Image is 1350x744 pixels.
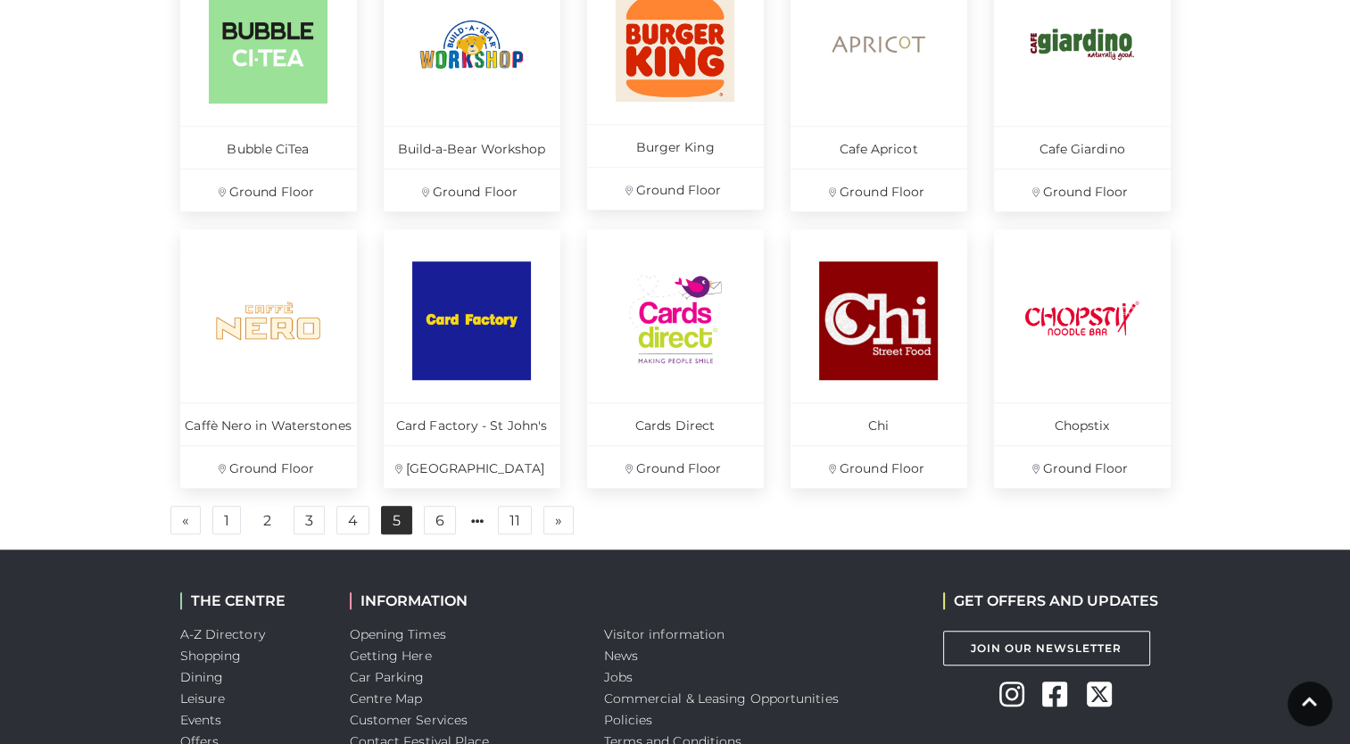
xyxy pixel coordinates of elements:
a: 6 [424,506,456,534]
a: Caffè Nero in Waterstones Ground Floor [180,229,357,488]
a: Commercial & Leasing Opportunities [604,690,839,707]
p: Chi [791,402,967,445]
a: Cards Direct Ground Floor [587,229,764,488]
a: 11 [498,506,532,534]
span: » [555,514,562,526]
p: Ground Floor [180,169,357,211]
a: Customer Services [350,712,468,728]
h2: INFORMATION [350,592,577,609]
p: Ground Floor [384,169,560,211]
a: 2 [253,507,282,535]
h2: THE CENTRE [180,592,323,609]
a: 5 [381,506,412,534]
a: Events [180,712,222,728]
p: Burger King [587,124,764,167]
a: Shopping [180,648,242,664]
span: « [182,514,189,526]
p: Cafe Giardino [994,126,1171,169]
p: Chopstix [994,402,1171,445]
p: Ground Floor [180,445,357,488]
p: Caffè Nero in Waterstones [180,402,357,445]
a: 3 [294,506,325,534]
a: 4 [336,506,369,534]
a: Car Parking [350,669,425,685]
p: Card Factory - St John's [384,402,560,445]
a: A-Z Directory [180,626,265,642]
a: Next [543,506,574,534]
a: Jobs [604,669,633,685]
p: Bubble CiTea [180,126,357,169]
a: Centre Map [350,690,423,707]
p: Ground Floor [994,445,1171,488]
a: Policies [604,712,653,728]
p: Ground Floor [994,169,1171,211]
a: News [604,648,638,664]
p: Ground Floor [791,169,967,211]
p: Ground Floor [587,445,764,488]
p: Cafe Apricot [791,126,967,169]
a: Dining [180,669,224,685]
a: Opening Times [350,626,446,642]
a: Visitor information [604,626,725,642]
a: Leisure [180,690,226,707]
p: [GEOGRAPHIC_DATA] [384,445,560,488]
p: Ground Floor [587,167,764,210]
a: Card Factory - St John's [GEOGRAPHIC_DATA] [384,229,560,488]
a: Chi Ground Floor [791,229,967,488]
p: Cards Direct [587,402,764,445]
a: Join Our Newsletter [943,631,1150,665]
p: Ground Floor [791,445,967,488]
h2: GET OFFERS AND UPDATES [943,592,1158,609]
p: Build-a-Bear Workshop [384,126,560,169]
a: Chopstix Ground Floor [994,229,1171,488]
a: 1 [212,506,241,534]
a: Previous [170,506,201,534]
a: Getting Here [350,648,432,664]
